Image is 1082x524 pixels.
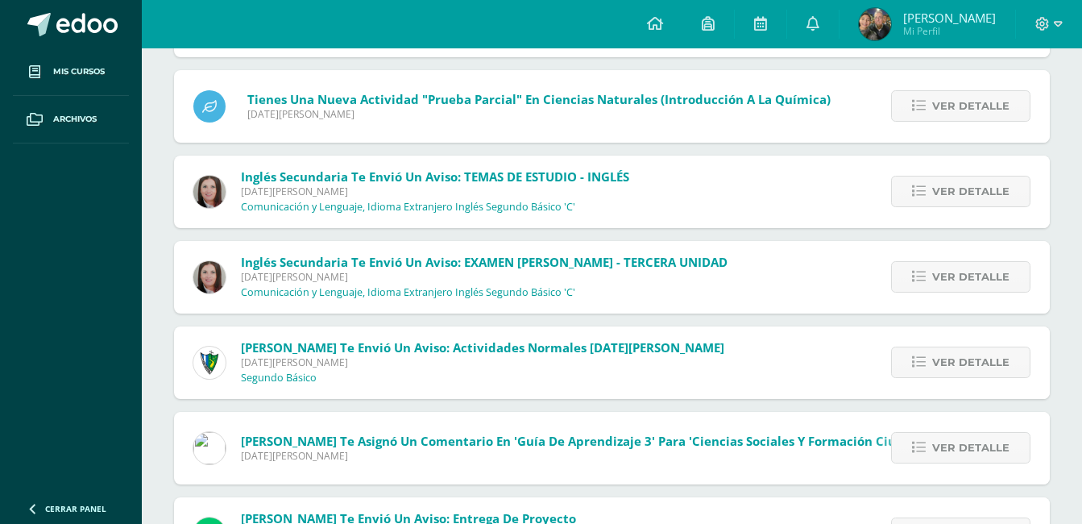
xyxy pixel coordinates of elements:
span: [PERSON_NAME] te asignó un comentario en 'Guía de aprendizaje 3' para 'Ciencias Sociales y Formac... [241,433,1065,449]
span: Tienes una nueva actividad "Prueba parcial" En Ciencias Naturales (Introducción a la Química) [247,91,831,107]
span: [DATE][PERSON_NAME] [241,270,728,284]
span: Ver detalle [932,347,1009,377]
span: [PERSON_NAME] te envió un aviso: Actividades Normales [DATE][PERSON_NAME] [241,339,724,356]
span: [DATE][PERSON_NAME] [247,107,831,121]
img: 6dfd641176813817be49ede9ad67d1c4.png [193,432,226,464]
span: Ver detalle [932,91,1009,121]
span: [DATE][PERSON_NAME] [241,356,724,369]
img: 9f174a157161b4ddbe12118a61fed988.png [193,347,226,379]
a: Mis cursos [13,48,129,96]
span: Mis cursos [53,65,105,78]
span: [DATE][PERSON_NAME] [241,185,629,198]
span: Inglés Secundaria te envió un aviso: TEMAS DE ESTUDIO - INGLÉS [241,168,629,185]
p: Segundo Básico [241,372,317,385]
span: [PERSON_NAME] [903,10,996,26]
span: Ver detalle [932,433,1009,463]
p: Comunicación y Lenguaje, Idioma Extranjero Inglés Segundo Básico 'C' [241,286,575,299]
span: Cerrar panel [45,503,106,514]
span: Ver detalle [932,177,1009,206]
img: 8af0450cf43d44e38c4a1497329761f3.png [193,176,226,208]
span: Inglés Secundaria te envió un aviso: EXAMEN [PERSON_NAME] - TERCERA UNIDAD [241,254,728,270]
span: [DATE][PERSON_NAME] [241,449,1065,463]
img: 8af0450cf43d44e38c4a1497329761f3.png [193,261,226,293]
p: Comunicación y Lenguaje, Idioma Extranjero Inglés Segundo Básico 'C' [241,201,575,214]
span: Archivos [53,113,97,126]
span: Mi Perfil [903,24,996,38]
a: Archivos [13,96,129,143]
img: 5e8b3cff9a2e63e16232c679b083e08f.png [859,8,891,40]
span: Ver detalle [932,262,1009,292]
